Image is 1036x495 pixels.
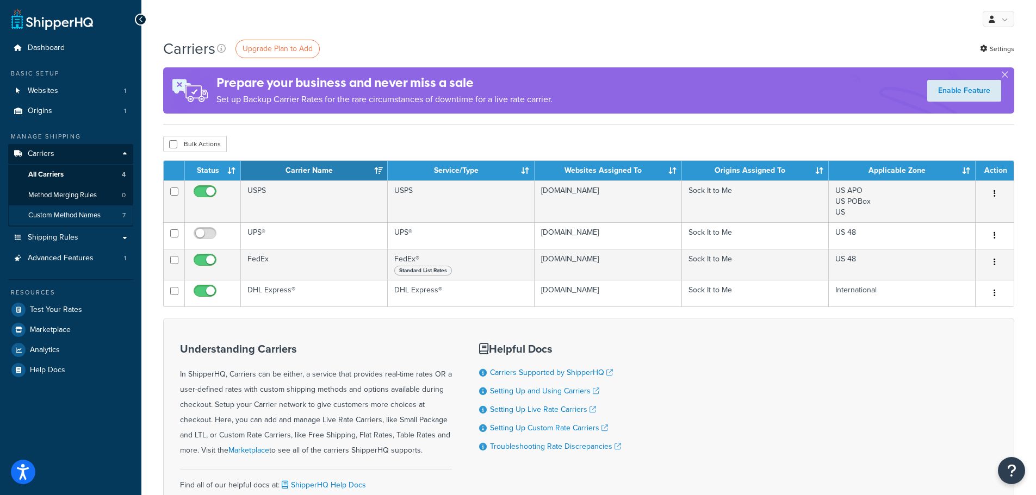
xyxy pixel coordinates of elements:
[8,185,133,205] li: Method Merging Rules
[28,233,78,242] span: Shipping Rules
[28,86,58,96] span: Websites
[394,266,452,275] span: Standard List Rates
[490,385,599,397] a: Setting Up and Using Carriers
[535,249,681,280] td: [DOMAIN_NAME]
[28,43,65,53] span: Dashboard
[535,180,681,222] td: [DOMAIN_NAME]
[180,343,452,355] h3: Understanding Carriers
[976,161,1014,180] th: Action
[479,343,621,355] h3: Helpful Docs
[388,180,535,222] td: USPS
[490,367,613,378] a: Carriers Supported by ShipperHQ
[8,360,133,380] a: Help Docs
[8,81,133,101] li: Websites
[682,161,829,180] th: Origins Assigned To: activate to sort column ascending
[28,191,97,200] span: Method Merging Rules
[388,280,535,306] td: DHL Express®
[124,86,126,96] span: 1
[8,101,133,121] a: Origins 1
[490,404,596,415] a: Setting Up Live Rate Carriers
[241,280,388,306] td: DHL Express®
[28,149,54,159] span: Carriers
[535,280,681,306] td: [DOMAIN_NAME]
[8,228,133,248] a: Shipping Rules
[30,366,65,375] span: Help Docs
[8,81,133,101] a: Websites 1
[535,161,681,180] th: Websites Assigned To: activate to sort column ascending
[180,343,452,458] div: In ShipperHQ, Carriers can be either, a service that provides real-time rates OR a user-defined r...
[388,222,535,249] td: UPS®
[682,249,829,280] td: Sock It to Me
[180,469,452,493] div: Find all of our helpful docs at:
[163,38,215,59] h1: Carriers
[682,280,829,306] td: Sock It to Me
[163,67,216,114] img: ad-rules-rateshop-fe6ec290ccb7230408bd80ed9643f0289d75e0ffd9eb532fc0e269fcd187b520.png
[8,165,133,185] a: All Carriers 4
[228,444,269,456] a: Marketplace
[30,305,82,315] span: Test Your Rates
[8,185,133,205] a: Method Merging Rules 0
[11,8,93,30] a: ShipperHQ Home
[388,249,535,280] td: FedEx®
[8,165,133,185] li: All Carriers
[235,40,320,58] a: Upgrade Plan to Add
[8,144,133,164] a: Carriers
[122,191,126,200] span: 0
[8,38,133,58] a: Dashboard
[927,80,1001,102] a: Enable Feature
[243,43,313,54] span: Upgrade Plan to Add
[8,101,133,121] li: Origins
[829,249,976,280] td: US 48
[829,222,976,249] td: US 48
[829,180,976,222] td: US APO US POBox US
[124,254,126,263] span: 1
[8,144,133,227] li: Carriers
[280,479,366,491] a: ShipperHQ Help Docs
[28,106,52,116] span: Origins
[28,211,101,220] span: Custom Method Names
[490,441,621,452] a: Troubleshooting Rate Discrepancies
[216,92,553,107] p: Set up Backup Carrier Rates for the rare circumstances of downtime for a live rate carrier.
[998,457,1025,484] button: Open Resource Center
[490,422,608,434] a: Setting Up Custom Rate Carriers
[8,320,133,340] a: Marketplace
[28,254,94,263] span: Advanced Features
[829,161,976,180] th: Applicable Zone: activate to sort column ascending
[30,346,60,355] span: Analytics
[122,211,126,220] span: 7
[122,170,126,179] span: 4
[980,41,1014,57] a: Settings
[241,180,388,222] td: USPS
[8,248,133,268] a: Advanced Features 1
[241,249,388,280] td: FedEx
[8,69,133,78] div: Basic Setup
[8,340,133,360] a: Analytics
[241,222,388,249] td: UPS®
[535,222,681,249] td: [DOMAIN_NAME]
[8,132,133,141] div: Manage Shipping
[185,161,241,180] th: Status: activate to sort column ascending
[682,180,829,222] td: Sock It to Me
[163,136,227,152] button: Bulk Actions
[30,325,71,335] span: Marketplace
[241,161,388,180] th: Carrier Name: activate to sort column ascending
[8,288,133,297] div: Resources
[829,280,976,306] td: International
[682,222,829,249] td: Sock It to Me
[8,205,133,225] li: Custom Method Names
[8,300,133,319] a: Test Your Rates
[8,205,133,225] a: Custom Method Names 7
[216,74,553,92] h4: Prepare your business and never miss a sale
[388,161,535,180] th: Service/Type: activate to sort column ascending
[124,106,126,116] span: 1
[28,170,64,179] span: All Carriers
[8,248,133,268] li: Advanced Features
